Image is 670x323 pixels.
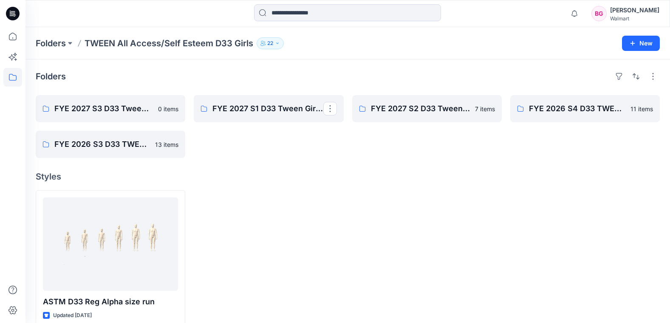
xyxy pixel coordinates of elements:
p: 22 [267,39,273,48]
p: ASTM D33 Reg Alpha size run [43,296,178,308]
p: FYE 2026 S4 D33 TWEEN GIRL All Access/Self Esteem [529,103,625,115]
a: ASTM D33 Reg Alpha size run [43,197,178,291]
p: 13 items [155,140,178,149]
a: Folders [36,37,66,49]
p: FYE 2027 S3 D33 Tween Girl All Access/Self Esteem [54,103,153,115]
p: TWEEN All Access/Self Esteem D33 Girls [85,37,253,49]
h4: Styles [36,171,660,182]
div: [PERSON_NAME] [610,5,659,15]
a: FYE 2027 S2 D33 Tween Girl All Access/Self Esteem7 items [352,95,502,122]
p: FYE 2026 S3 D33 TWEEN GIRL All Access/Self Esteem [54,138,150,150]
button: New [622,36,660,51]
button: 22 [257,37,284,49]
p: 11 items [630,104,653,113]
a: FYE 2026 S3 D33 TWEEN GIRL All Access/Self Esteem13 items [36,131,185,158]
p: 7 items [475,104,495,113]
h4: Folders [36,71,66,81]
div: Walmart [610,15,659,22]
p: Updated [DATE] [53,311,92,320]
a: FYE 2027 S3 D33 Tween Girl All Access/Self Esteem0 items [36,95,185,122]
p: 0 items [158,104,178,113]
p: FYE 2027 S1 D33 Tween Girl All Access/Self Esteem [212,103,323,115]
p: FYE 2027 S2 D33 Tween Girl All Access/Self Esteem [371,103,470,115]
a: FYE 2027 S1 D33 Tween Girl All Access/Self Esteem [194,95,343,122]
div: BG [591,6,607,21]
a: FYE 2026 S4 D33 TWEEN GIRL All Access/Self Esteem11 items [510,95,660,122]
